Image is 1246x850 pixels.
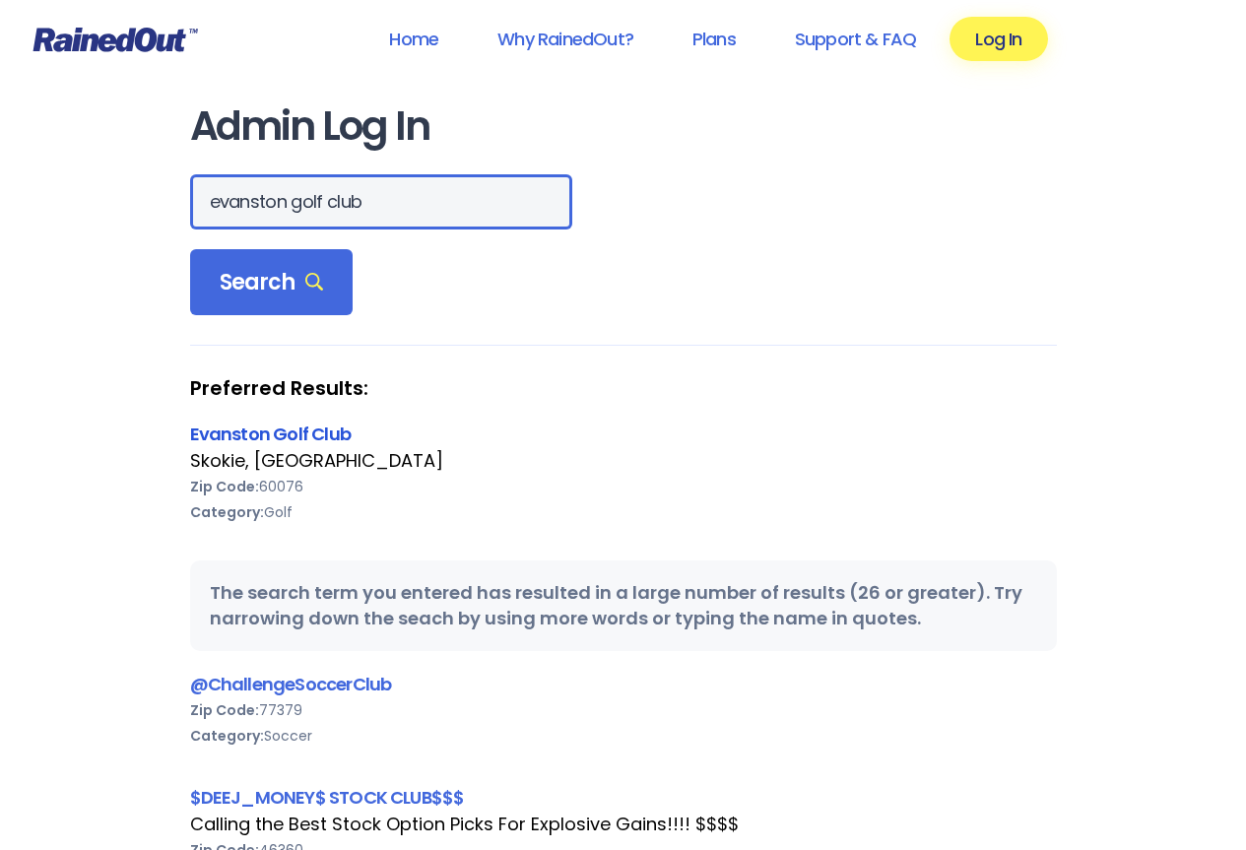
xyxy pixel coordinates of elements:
a: $DEEJ_MONEY$ STOCK CLUB$$$ [190,785,465,810]
div: Soccer [190,723,1057,749]
a: Plans [667,17,761,61]
b: Category: [190,502,264,522]
b: Category: [190,726,264,746]
div: @ChallengeSoccerClub [190,671,1057,697]
div: Search [190,249,354,316]
a: Home [363,17,464,61]
div: Evanston Golf Club [190,421,1057,447]
input: Search Orgs… [190,174,572,229]
a: Log In [950,17,1047,61]
strong: Preferred Results: [190,375,1057,401]
div: Skokie, [GEOGRAPHIC_DATA] [190,448,1057,474]
b: Zip Code: [190,477,259,496]
span: Search [220,269,324,296]
div: 77379 [190,697,1057,723]
div: The search term you entered has resulted in a large number of results (26 or greater). Try narrow... [190,560,1057,651]
div: Golf [190,499,1057,525]
a: Why RainedOut? [472,17,659,61]
b: Zip Code: [190,700,259,720]
h1: Admin Log In [190,104,1057,149]
a: Support & FAQ [769,17,942,61]
div: $DEEJ_MONEY$ STOCK CLUB$$$ [190,784,1057,811]
a: @ChallengeSoccerClub [190,672,392,696]
a: Evanston Golf Club [190,422,351,446]
div: Calling the Best Stock Option Picks For Explosive Gains!!!! $$$$ [190,812,1057,837]
div: 60076 [190,474,1057,499]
